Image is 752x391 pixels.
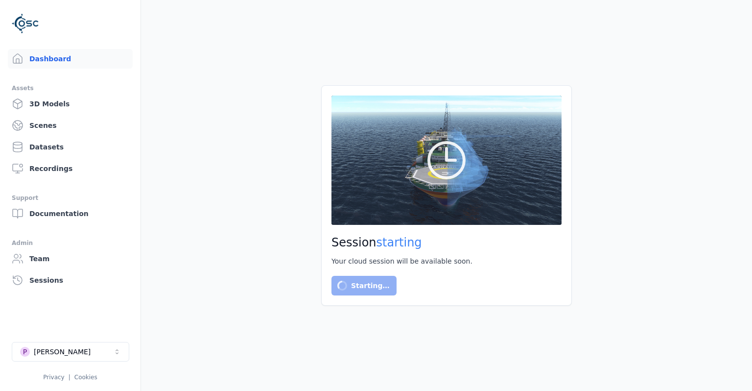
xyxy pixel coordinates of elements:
button: Select a workspace [12,342,129,362]
button: Starting… [331,276,397,295]
div: P [20,347,30,357]
a: Cookies [74,374,97,381]
a: Privacy [43,374,64,381]
a: Recordings [8,159,133,178]
div: Assets [12,82,129,94]
a: Team [8,249,133,269]
div: Support [12,192,129,204]
div: Your cloud session will be available soon. [331,256,562,266]
span: | [69,374,70,381]
div: Admin [12,237,129,249]
a: Documentation [8,204,133,223]
a: Sessions [8,270,133,290]
span: starting [376,236,422,249]
img: Logo [12,10,39,37]
a: Datasets [8,137,133,157]
a: 3D Models [8,94,133,114]
a: Dashboard [8,49,133,69]
div: [PERSON_NAME] [34,347,91,357]
a: Scenes [8,116,133,135]
h2: Session [331,235,562,250]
